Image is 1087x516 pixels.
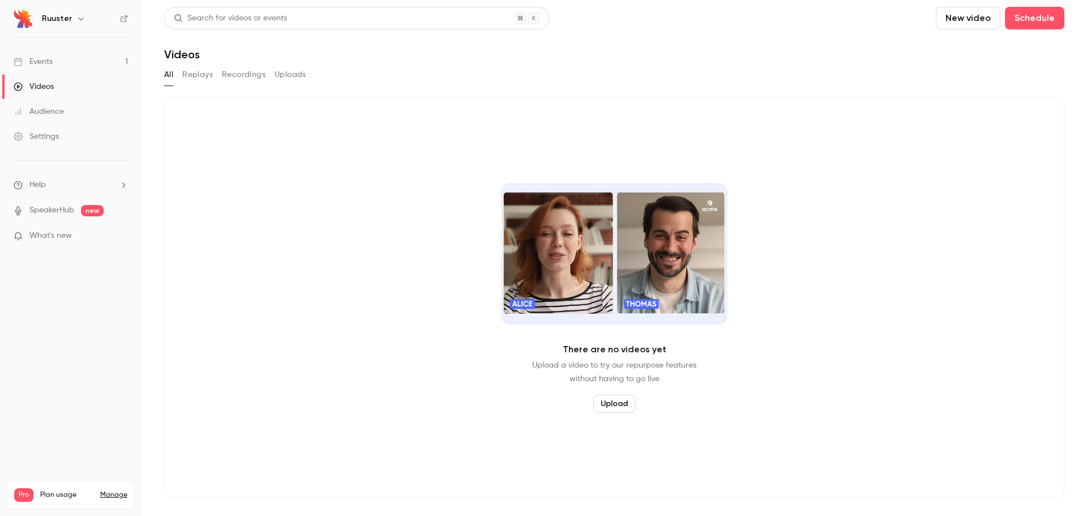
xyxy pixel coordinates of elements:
button: New video [936,7,1000,29]
button: Uploads [275,66,306,84]
p: Upload a video to try our repurpose features without having to go live [532,359,696,386]
p: There are no videos yet [563,343,666,356]
button: Replays [182,66,213,84]
div: Audience [14,106,64,117]
span: What's new [29,230,72,242]
a: SpeakerHub [29,204,74,216]
span: Plan usage [40,491,93,500]
span: Pro [14,488,33,502]
button: All [164,66,173,84]
button: Schedule [1005,7,1064,29]
img: Ruuster [14,10,32,28]
section: Videos [164,7,1064,509]
button: Upload [593,395,635,413]
h1: Videos [164,48,200,61]
a: Manage [100,491,127,500]
button: Recordings [222,66,266,84]
div: Videos [14,81,54,92]
div: Search for videos or events [174,12,287,24]
div: Settings [14,131,59,142]
h6: Ruuster [42,13,72,24]
li: help-dropdown-opener [14,179,128,191]
iframe: Noticeable Trigger [114,231,128,241]
span: new [81,205,104,216]
div: Events [14,56,53,67]
span: Help [29,179,46,191]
